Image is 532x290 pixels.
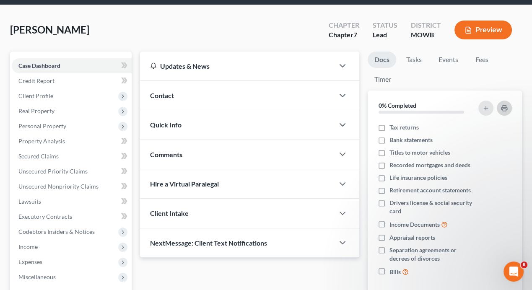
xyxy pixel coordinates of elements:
span: 8 [521,262,527,268]
a: Docs [368,52,396,68]
span: Personal Property [18,122,66,129]
a: Fees [468,52,495,68]
span: 7 [353,31,357,39]
span: Secured Claims [18,153,59,160]
div: Status [373,21,397,30]
a: Secured Claims [12,149,132,164]
span: Bank statements [389,136,433,144]
span: Real Property [18,107,54,114]
span: Tax returns [389,123,419,132]
span: Credit Report [18,77,54,84]
span: Codebtors Insiders & Notices [18,228,95,235]
a: Unsecured Nonpriority Claims [12,179,132,194]
a: Unsecured Priority Claims [12,164,132,179]
strong: 0% Completed [379,102,416,109]
span: Unsecured Priority Claims [18,168,88,175]
span: Income Documents [389,220,440,229]
a: Property Analysis [12,134,132,149]
span: Executory Contracts [18,213,72,220]
div: Lead [373,30,397,40]
span: Hire a Virtual Paralegal [150,180,219,188]
div: Chapter [329,30,359,40]
span: Contact [150,91,174,99]
span: Expenses [18,258,42,265]
span: Appraisal reports [389,233,435,242]
a: Tasks [400,52,428,68]
a: Credit Report [12,73,132,88]
span: NextMessage: Client Text Notifications [150,239,267,247]
span: Titles to motor vehicles [389,148,450,157]
span: [PERSON_NAME] [10,23,89,36]
span: Bills [389,268,401,276]
span: Unsecured Nonpriority Claims [18,183,99,190]
span: Drivers license & social security card [389,199,476,215]
span: Miscellaneous [18,273,56,280]
span: Recorded mortgages and deeds [389,161,470,169]
div: Chapter [329,21,359,30]
span: Life insurance policies [389,173,447,182]
div: Updates & News [150,62,324,70]
span: Quick Info [150,121,182,129]
span: Separation agreements or decrees of divorces [389,246,476,263]
span: Retirement account statements [389,186,471,194]
div: District [411,21,441,30]
span: Property Analysis [18,137,65,145]
span: Lawsuits [18,198,41,205]
button: Preview [454,21,512,39]
a: Case Dashboard [12,58,132,73]
a: Executory Contracts [12,209,132,224]
a: Timer [368,71,398,88]
iframe: Intercom live chat [503,262,524,282]
span: Client Profile [18,92,53,99]
a: Lawsuits [12,194,132,209]
span: Client Intake [150,209,189,217]
span: Case Dashboard [18,62,60,69]
a: Events [432,52,465,68]
div: MOWB [411,30,441,40]
span: Income [18,243,38,250]
span: Comments [150,150,182,158]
